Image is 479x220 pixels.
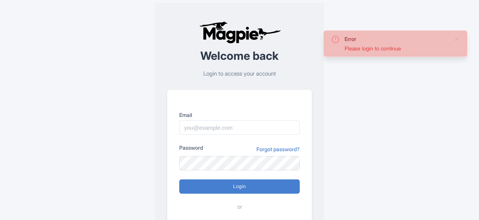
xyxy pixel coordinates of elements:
[179,144,203,152] label: Password
[237,203,242,211] span: or
[345,44,448,52] div: Please login to continue
[179,120,300,135] input: you@example.com
[179,111,300,119] label: Email
[167,50,312,62] h2: Welcome back
[256,145,300,153] a: Forgot password?
[179,179,300,194] input: Login
[197,21,282,44] img: logo-ab69f6fb50320c5b225c76a69d11143b.png
[345,35,448,43] div: Error
[167,70,312,78] p: Login to access your account
[454,35,460,44] button: Close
